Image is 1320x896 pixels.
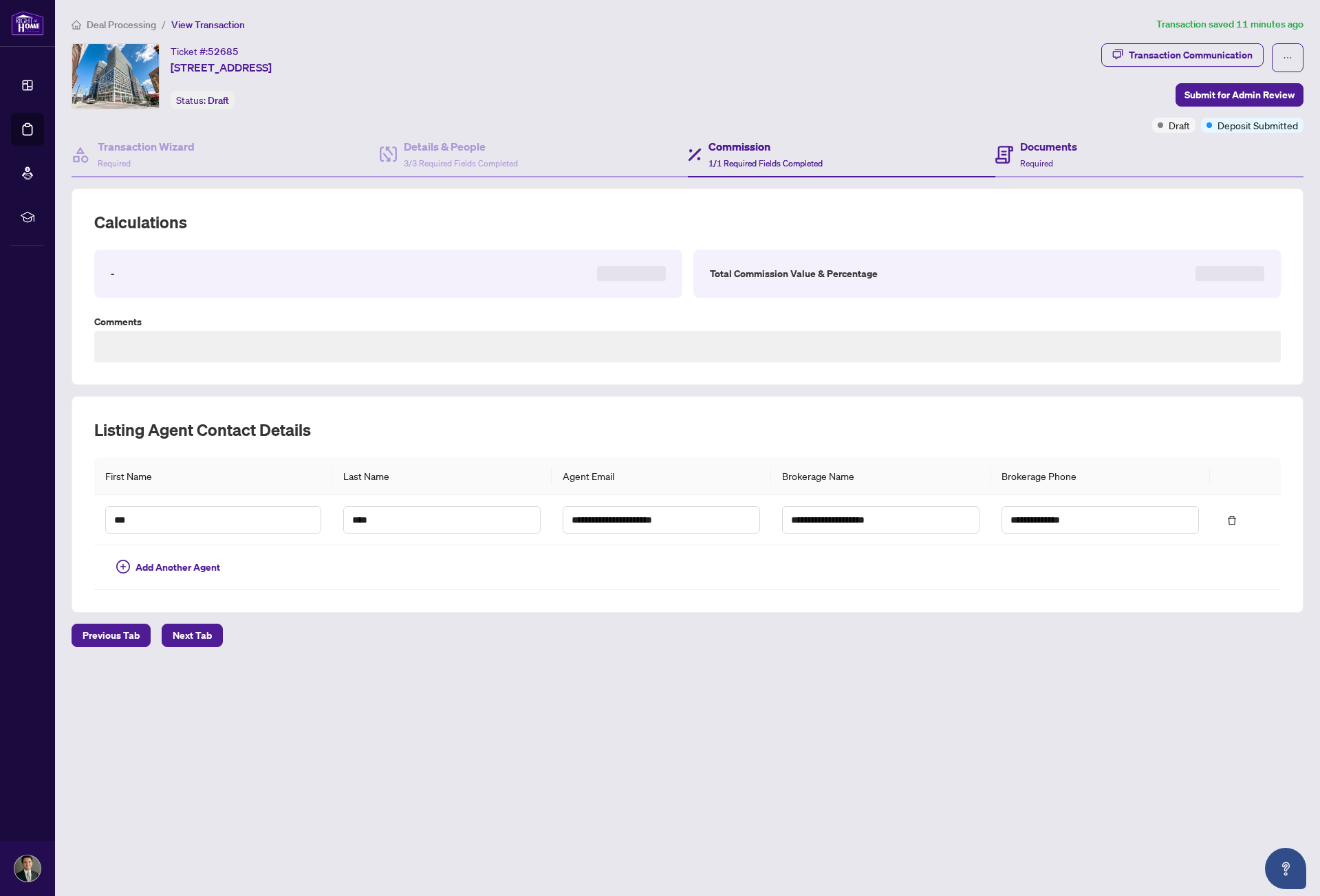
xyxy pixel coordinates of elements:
div: Ticket #: [171,43,239,59]
img: logo [11,10,44,36]
th: Brokerage Name [771,457,991,495]
div: Transaction Communication [1129,44,1253,66]
span: 52685 [208,45,239,58]
th: Agent Email [552,457,771,495]
span: plus-circle [116,560,130,573]
span: [STREET_ADDRESS] [171,59,272,76]
span: Next Tab [173,624,212,646]
span: Draft [208,94,229,107]
h4: Commission [708,138,823,155]
span: Submit for Admin Review [1184,84,1295,106]
span: delete [1227,516,1237,525]
button: Open asap [1265,848,1306,889]
span: Deal Processing [87,19,156,31]
div: Status: [171,91,235,109]
th: Brokerage Phone [991,457,1210,495]
span: 3/3 Required Fields Completed [404,158,518,168]
span: Draft [1169,118,1190,133]
th: Last Name [332,457,552,495]
span: Deposit Submitted [1218,118,1298,133]
label: - [111,266,114,281]
th: First Name [94,457,332,495]
article: Transaction saved 11 minutes ago [1156,17,1303,32]
h4: Documents [1020,138,1077,155]
span: View Transaction [171,19,245,31]
img: Profile Icon [14,855,41,882]
span: Add Another Agent [136,560,220,575]
button: Add Another Agent [105,556,231,578]
span: Required [98,158,131,168]
button: Previous Tab [72,624,151,647]
img: IMG-C12299135_1.jpg [72,44,159,109]
h4: Details & People [404,138,518,155]
h2: Listing Agent Contact Details [94,419,1281,441]
button: Submit for Admin Review [1176,83,1303,107]
h4: Transaction Wizard [98,138,195,155]
label: Comments [94,314,1281,329]
h2: Calculations [94,211,1281,233]
span: home [72,20,81,30]
li: / [162,17,166,32]
button: Transaction Communication [1101,43,1264,67]
span: 1/1 Required Fields Completed [708,158,823,168]
span: Previous Tab [83,624,140,646]
span: Required [1020,158,1053,168]
button: Next Tab [162,624,223,647]
label: Total Commission Value & Percentage [710,266,878,281]
span: ellipsis [1283,53,1292,63]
